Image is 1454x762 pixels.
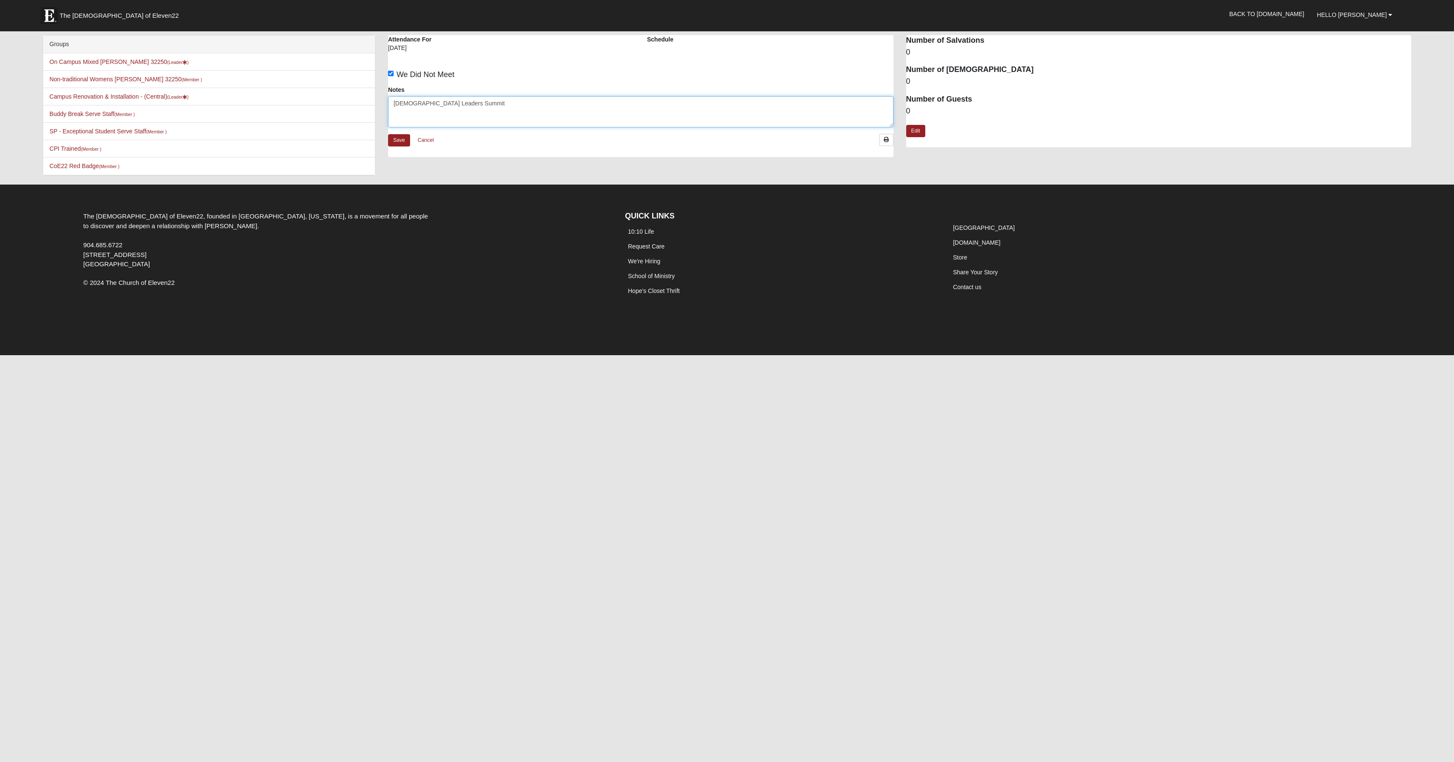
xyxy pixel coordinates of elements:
small: (Member ) [146,129,166,134]
label: Attendance For [388,35,432,44]
span: Hello [PERSON_NAME] [1317,11,1387,18]
a: Non-traditional Womens [PERSON_NAME] 32250(Member ) [50,76,202,83]
a: Save [388,134,410,146]
a: Campus Renovation & Installation - (Central)(Leader) [50,93,189,100]
a: SP - Exceptional Student Serve Staff(Member ) [50,128,167,135]
dt: Number of [DEMOGRAPHIC_DATA] [906,64,1412,75]
a: Hope's Closet Thrift [628,287,680,294]
a: We're Hiring [628,258,660,265]
input: We Did Not Meet [388,71,394,76]
a: Share Your Story [953,269,998,276]
a: Request Care [628,243,664,250]
small: (Leader ) [167,94,189,99]
dt: Number of Salvations [906,35,1412,46]
span: © 2024 The Church of Eleven22 [83,279,175,286]
a: [DOMAIN_NAME] [953,239,1000,246]
a: 10:10 Life [628,228,654,235]
small: (Member ) [99,164,119,169]
h4: QUICK LINKS [625,212,937,221]
a: [GEOGRAPHIC_DATA] [953,224,1015,231]
a: The [DEMOGRAPHIC_DATA] of Eleven22 [36,3,206,24]
div: Groups [43,36,375,53]
a: Buddy Break Serve Staff(Member ) [50,110,135,117]
a: Contact us [953,284,981,290]
a: CoE22 Red Badge(Member ) [50,163,119,169]
a: School of Ministry [628,273,674,279]
span: We Did Not Meet [397,70,455,79]
a: Print Attendance Roster [879,134,893,146]
img: Eleven22 logo [41,7,58,24]
small: (Leader ) [167,60,189,65]
small: (Member ) [114,112,135,117]
div: [DATE] [388,44,505,58]
span: [GEOGRAPHIC_DATA] [83,260,150,268]
a: Edit [906,125,925,137]
a: Store [953,254,967,261]
dt: Number of Guests [906,94,1412,105]
div: The [DEMOGRAPHIC_DATA] of Eleven22, founded in [GEOGRAPHIC_DATA], [US_STATE], is a movement for a... [77,212,438,269]
a: On Campus Mixed [PERSON_NAME] 32250(Leader) [50,58,189,65]
label: Notes [388,86,405,94]
textarea: [DEMOGRAPHIC_DATA] Leaders Summit [388,96,893,127]
label: Schedule [647,35,673,44]
a: Hello [PERSON_NAME] [1310,4,1399,25]
a: Cancel [412,134,439,147]
a: Back to [DOMAIN_NAME] [1223,3,1311,25]
small: (Member ) [81,146,101,152]
dd: 0 [906,106,1412,117]
small: (Member ) [182,77,202,82]
dd: 0 [906,47,1412,58]
span: The [DEMOGRAPHIC_DATA] of Eleven22 [60,11,179,20]
dd: 0 [906,76,1412,87]
a: CPI Trained(Member ) [50,145,101,152]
